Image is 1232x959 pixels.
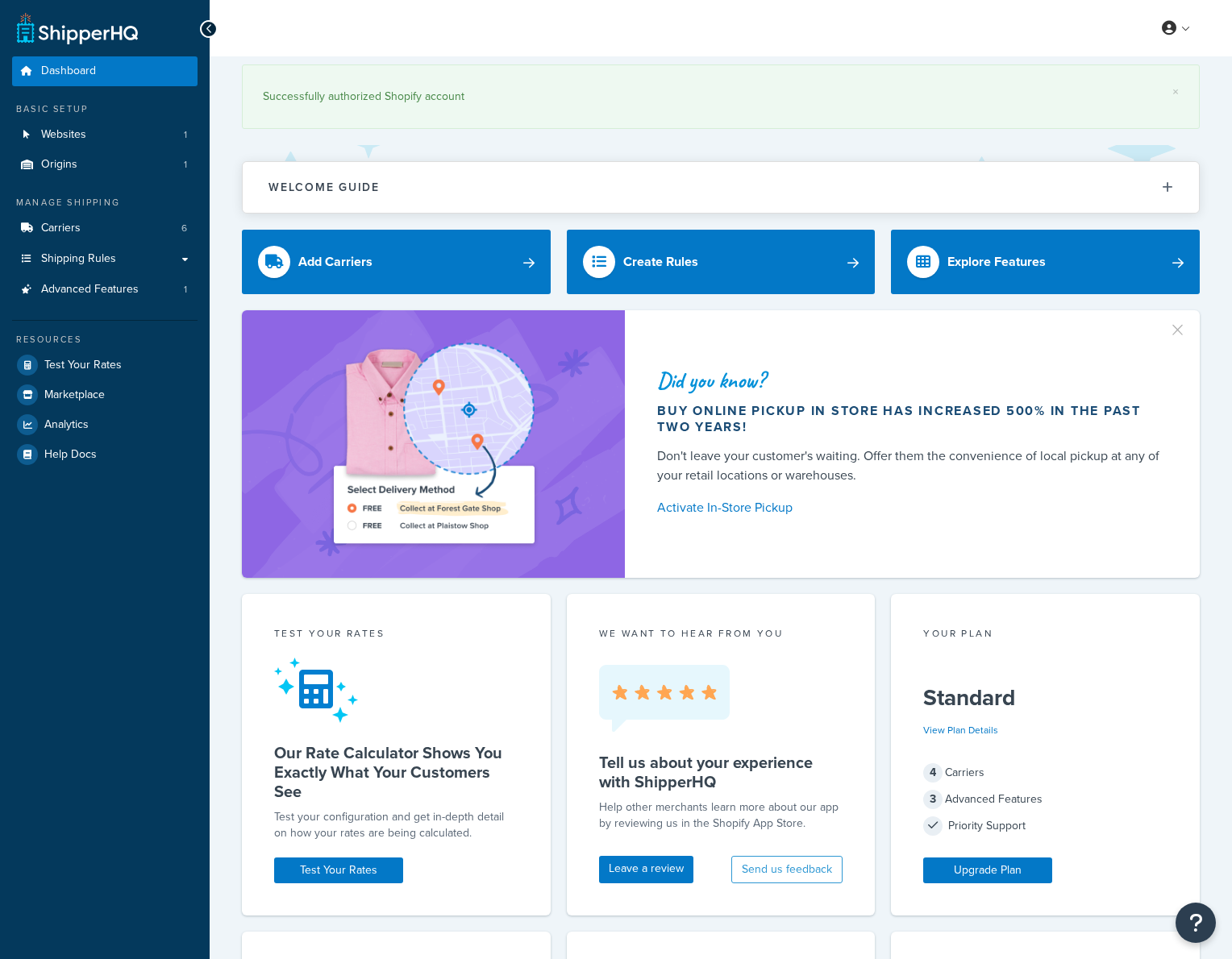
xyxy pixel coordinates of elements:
[12,351,198,380] a: Test Your Rates
[274,743,518,801] h5: Our Rate Calculator Shows You Exactly What Your Customers See
[599,799,843,832] p: Help other merchants learn more about our app by reviewing us in the Shopify App Store.
[12,150,198,180] a: Origins1
[12,244,198,274] a: Shipping Rules
[268,181,380,193] h2: Welcome Guide
[657,446,1161,485] div: Don't leave your customer's waiting. Offer them the convenience of local pickup at any of your re...
[184,128,187,142] span: 1
[12,196,198,210] div: Manage Shipping
[41,283,139,297] span: Advanced Features
[12,120,198,150] a: Websites1
[274,857,403,883] a: Test Your Rates
[923,626,1167,645] div: Your Plan
[947,251,1046,273] div: Explore Features
[12,333,198,347] div: Resources
[12,214,198,243] a: Carriers6
[12,214,198,243] li: Carriers
[1172,85,1179,98] a: ×
[12,150,198,180] li: Origins
[184,158,187,172] span: 1
[657,369,1161,392] div: Did you know?
[599,753,843,791] h5: Tell us about your experience with ShipperHQ
[44,388,105,402] span: Marketplace
[44,448,97,462] span: Help Docs
[923,857,1052,883] a: Upgrade Plan
[12,275,198,305] a: Advanced Features1
[599,856,693,883] a: Leave a review
[41,64,96,78] span: Dashboard
[731,856,843,883] button: Send us feedback
[12,380,198,409] a: Marketplace
[41,252,116,266] span: Shipping Rules
[923,788,1167,811] div: Advanced Features
[41,158,77,172] span: Origins
[41,128,86,142] span: Websites
[923,762,1167,784] div: Carriers
[243,162,1199,213] button: Welcome Guide
[567,230,876,294] a: Create Rules
[41,222,81,235] span: Carriers
[184,283,187,297] span: 1
[12,440,198,469] a: Help Docs
[599,626,843,641] p: we want to hear from you
[623,251,698,273] div: Create Rules
[274,626,518,645] div: Test your rates
[242,230,551,294] a: Add Carriers
[1176,903,1216,943] button: Open Resource Center
[263,85,1179,108] div: Successfully authorized Shopify account
[923,815,1167,837] div: Priority Support
[44,418,89,432] span: Analytics
[298,251,373,273] div: Add Carriers
[288,334,580,554] img: ad-shirt-map-b0359fc47e01cab431d101c4b569394f6a03f54285957d908178d52f29eb9668.png
[657,403,1161,435] div: Buy online pickup in store has increased 500% in the past two years!
[12,410,198,439] a: Analytics
[12,56,198,86] a: Dashboard
[891,230,1200,294] a: Explore Features
[923,723,998,737] a: View Plan Details
[657,496,1161,519] a: Activate In-Store Pickup
[12,102,198,116] div: Basic Setup
[12,275,198,305] li: Advanced Features
[274,809,518,841] div: Test your configuration and get in-depth detail on how your rates are being calculated.
[181,222,187,235] span: 6
[12,120,198,150] li: Websites
[44,359,122,372] span: Test Your Rates
[923,790,943,809] span: 3
[923,685,1167,711] h5: Standard
[923,763,943,783] span: 4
